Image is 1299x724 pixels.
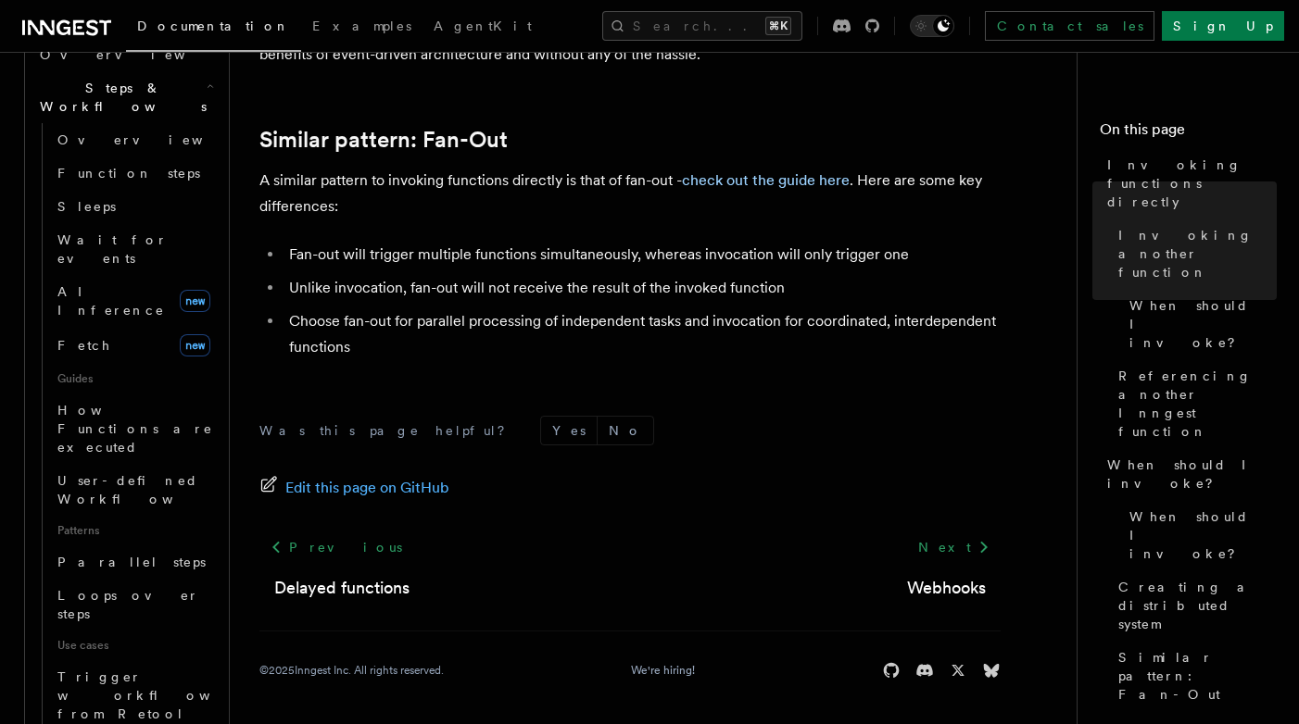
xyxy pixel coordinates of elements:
[907,575,986,601] a: Webhooks
[301,6,422,50] a: Examples
[57,403,213,455] span: How Functions are executed
[50,327,218,364] a: Fetchnew
[50,393,218,464] a: How Functions are executed
[422,6,543,50] a: AgentKit
[259,663,444,678] div: © 2025 Inngest Inc. All rights reserved.
[284,308,1001,360] li: Choose fan-out for parallel processing of independent tasks and invocation for coordinated, inter...
[1122,500,1277,570] a: When should I invoke?
[126,6,301,52] a: Documentation
[180,290,210,312] span: new
[541,417,597,444] button: Yes
[1100,448,1277,500] a: When should I invoke?
[284,275,1001,301] li: Unlike invocation, fan-out will not receive the result of the invoked function
[259,475,449,501] a: Edit this page on GitHub
[32,38,218,71] a: Overview
[259,127,508,153] a: Similar pattern: Fan-Out
[910,15,954,37] button: Toggle dark mode
[1129,507,1277,563] span: When should I invoke?
[57,132,248,147] span: Overview
[50,364,218,393] span: Guides
[50,123,218,156] a: Overview
[1118,226,1277,281] span: Invoking another function
[57,473,224,506] span: User-defined Workflows
[57,284,165,318] span: AI Inference
[32,71,218,123] button: Steps & Workflows
[1162,11,1284,41] a: Sign Up
[631,663,695,678] a: We're hiring!
[1107,456,1277,493] span: When should I invoke?
[434,19,532,33] span: AgentKit
[50,275,218,327] a: AI Inferencenew
[259,531,412,564] a: Previous
[259,421,518,440] p: Was this page helpful?
[602,11,802,41] button: Search...⌘K
[1122,289,1277,359] a: When should I invoke?
[50,516,218,545] span: Patterns
[57,555,206,569] span: Parallel steps
[1111,359,1277,448] a: Referencing another Inngest function
[765,17,791,35] kbd: ⌘K
[50,545,218,579] a: Parallel steps
[285,475,449,501] span: Edit this page on GitHub
[50,579,218,630] a: Loops over steps
[57,232,168,266] span: Wait for events
[1129,296,1277,352] span: When should I invoke?
[1118,367,1277,441] span: Referencing another Inngest function
[1118,648,1277,704] span: Similar pattern: Fan-Out
[1111,641,1277,711] a: Similar pattern: Fan-Out
[274,575,410,601] a: Delayed functions
[985,11,1154,41] a: Contact sales
[50,190,218,223] a: Sleeps
[180,334,210,356] span: new
[57,166,200,181] span: Function steps
[1100,148,1277,218] a: Invoking functions directly
[312,19,411,33] span: Examples
[907,531,1001,564] a: Next
[50,156,218,190] a: Function steps
[57,338,111,353] span: Fetch
[57,199,116,214] span: Sleeps
[50,464,218,516] a: User-defined Workflows
[259,168,1001,219] p: A similar pattern to invoking functions directly is that of fan-out - . Here are some key differe...
[1100,119,1277,148] h4: On this page
[50,630,218,660] span: Use cases
[57,669,261,721] span: Trigger workflows from Retool
[137,19,290,33] span: Documentation
[1111,218,1277,289] a: Invoking another function
[50,223,218,275] a: Wait for events
[57,588,199,621] span: Loops over steps
[682,171,850,189] a: check out the guide here
[284,242,1001,268] li: Fan-out will trigger multiple functions simultaneously, whereas invocation will only trigger one
[1111,570,1277,641] a: Creating a distributed system
[1107,156,1277,211] span: Invoking functions directly
[32,79,207,116] span: Steps & Workflows
[1118,578,1277,633] span: Creating a distributed system
[598,417,653,444] button: No
[40,47,231,62] span: Overview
